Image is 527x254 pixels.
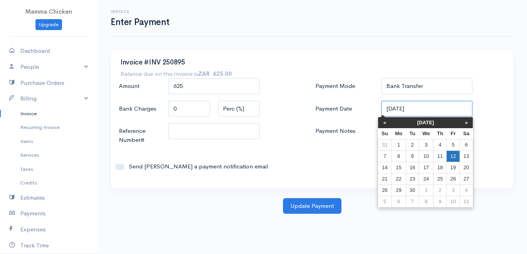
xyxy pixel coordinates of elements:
[419,139,433,150] td: 3
[447,150,460,162] td: 12
[433,139,447,150] td: 4
[115,123,164,148] label: Reference Number#
[433,150,447,162] td: 11
[111,9,170,14] h6: Invoice
[419,162,433,173] td: 17
[406,184,419,196] td: 30
[391,128,406,140] th: Mo
[433,162,447,173] td: 18
[433,184,447,196] td: 2
[419,173,433,184] td: 24
[391,196,406,207] td: 6
[124,162,305,171] label: Send [PERSON_NAME] a payment notification email
[460,196,473,207] td: 11
[447,173,460,184] td: 26
[460,184,473,196] td: 4
[111,17,170,27] h1: Enter Payment
[419,184,433,196] td: 1
[35,19,62,30] a: Upgrade
[447,196,460,207] td: 10
[391,173,406,184] td: 22
[378,150,392,162] td: 7
[198,70,232,77] strong: ZAR 625.00
[378,196,392,207] td: 5
[447,184,460,196] td: 3
[433,128,447,140] th: Th
[406,150,419,162] td: 9
[460,173,473,184] td: 27
[406,173,419,184] td: 23
[283,198,341,214] button: Update Payment
[391,139,406,150] td: 1
[460,128,473,140] th: Sa
[447,128,460,140] th: Fr
[378,117,392,128] th: «
[378,139,392,150] td: 31
[311,78,377,94] label: Payment Mode
[433,173,447,184] td: 25
[419,128,433,140] th: We
[120,59,504,66] h3: Invoice #INV 250895
[406,162,419,173] td: 16
[25,8,72,15] span: Mamma Chicken
[460,139,473,150] td: 6
[391,117,460,128] th: [DATE]
[120,70,232,77] h7: Balance due on this invoice is
[406,139,419,150] td: 2
[419,150,433,162] td: 10
[419,196,433,207] td: 8
[378,128,392,140] th: Su
[391,184,406,196] td: 29
[391,150,406,162] td: 8
[460,117,473,128] th: »
[447,139,460,150] td: 5
[460,162,473,173] td: 20
[115,78,164,94] label: Amount
[115,101,164,117] label: Bank Charges
[378,162,392,173] td: 14
[391,162,406,173] td: 15
[311,101,377,117] label: Payment Date
[311,123,377,147] label: Payment Notes
[378,184,392,196] td: 28
[378,173,392,184] td: 21
[433,196,447,207] td: 9
[447,162,460,173] td: 19
[406,196,419,207] td: 7
[406,128,419,140] th: Tu
[460,150,473,162] td: 13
